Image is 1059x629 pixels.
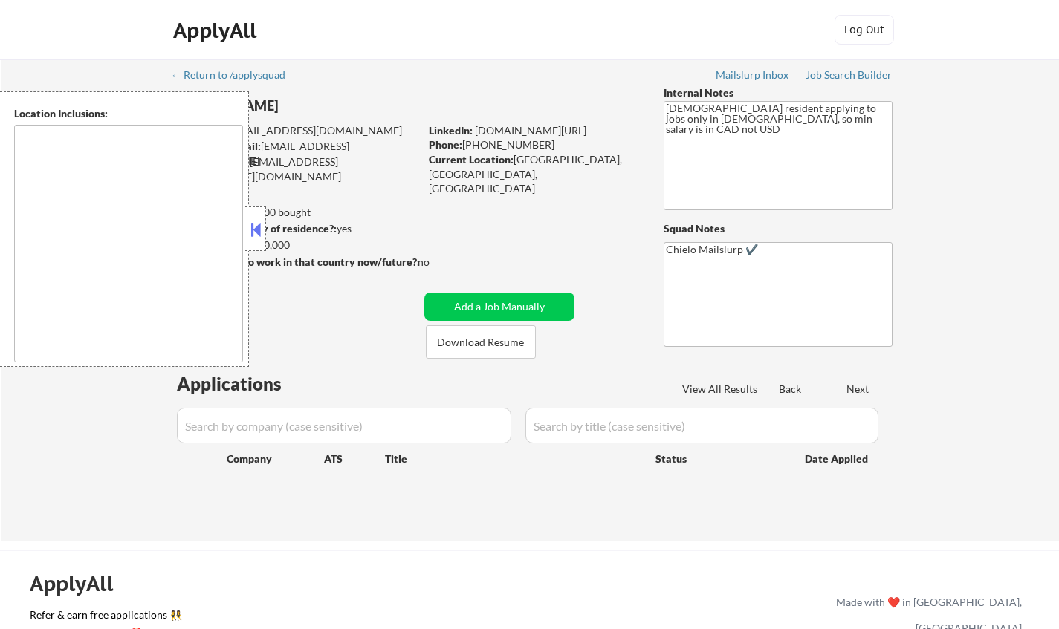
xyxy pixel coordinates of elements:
[173,123,419,138] div: [EMAIL_ADDRESS][DOMAIN_NAME]
[835,15,894,45] button: Log Out
[173,139,419,168] div: [EMAIL_ADDRESS][DOMAIN_NAME]
[806,70,893,80] div: Job Search Builder
[806,69,893,84] a: Job Search Builder
[429,124,473,137] strong: LinkedIn:
[779,382,803,397] div: Back
[424,293,574,321] button: Add a Job Manually
[426,325,536,359] button: Download Resume
[172,205,419,220] div: 150 sent / 200 bought
[525,408,878,443] input: Search by title (case sensitive)
[418,255,460,270] div: no
[227,452,324,466] div: Company
[172,154,419,183] div: [EMAIL_ADDRESS][PERSON_NAME][DOMAIN_NAME]
[171,70,299,80] div: ← Return to /applysquad
[664,221,893,236] div: Squad Notes
[30,610,525,625] a: Refer & earn free applications 👯‍♀️
[716,69,790,84] a: Mailslurp Inbox
[475,124,586,137] a: [DOMAIN_NAME][URL]
[172,255,420,268] strong: Will need Visa to work in that country now/future?:
[682,382,762,397] div: View All Results
[172,97,478,115] div: [PERSON_NAME]
[324,452,385,466] div: ATS
[429,153,514,166] strong: Current Location:
[846,382,870,397] div: Next
[173,18,261,43] div: ApplyAll
[805,452,870,466] div: Date Applied
[30,571,130,596] div: ApplyAll
[429,137,639,152] div: [PHONE_NUMBER]
[14,106,243,121] div: Location Inclusions:
[172,221,415,236] div: yes
[385,452,641,466] div: Title
[172,238,419,252] div: $90,000
[716,70,790,80] div: Mailslurp Inbox
[655,445,783,472] div: Status
[177,375,324,393] div: Applications
[664,85,893,100] div: Internal Notes
[171,69,299,84] a: ← Return to /applysquad
[429,138,462,151] strong: Phone:
[429,152,639,196] div: [GEOGRAPHIC_DATA], [GEOGRAPHIC_DATA], [GEOGRAPHIC_DATA]
[177,408,511,443] input: Search by company (case sensitive)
